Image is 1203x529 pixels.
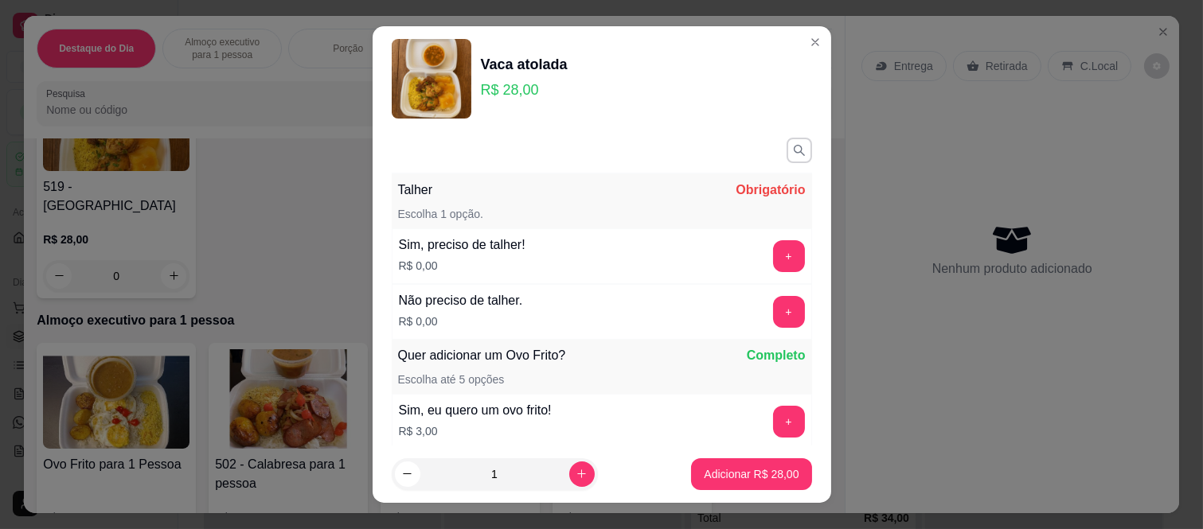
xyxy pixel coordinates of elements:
[773,296,805,328] button: add
[399,235,525,255] div: Sim, preciso de talher!
[691,458,811,490] button: Adicionar R$ 28,00
[569,461,595,487] button: increase-product-quantity
[481,53,568,76] div: Vaca atolada
[747,346,806,365] p: Completo
[399,423,552,439] p: R$ 3,00
[773,240,805,272] button: add
[398,181,433,200] p: Talher
[736,181,805,200] p: Obrigatório
[481,79,568,101] p: R$ 28,00
[392,39,471,119] img: product-image
[773,406,805,438] button: add
[398,346,566,365] p: Quer adicionar um Ovo Frito?
[399,291,523,310] div: Não preciso de talher.
[803,29,828,55] button: Close
[395,461,420,487] button: decrease-product-quantity
[398,206,483,222] p: Escolha 1 opção.
[399,258,525,274] p: R$ 0,00
[399,401,552,420] div: Sim, eu quero um ovo frito!
[399,313,523,329] p: R$ 0,00
[398,371,505,387] p: Escolha até 5 opções
[704,466,799,482] p: Adicionar R$ 28,00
